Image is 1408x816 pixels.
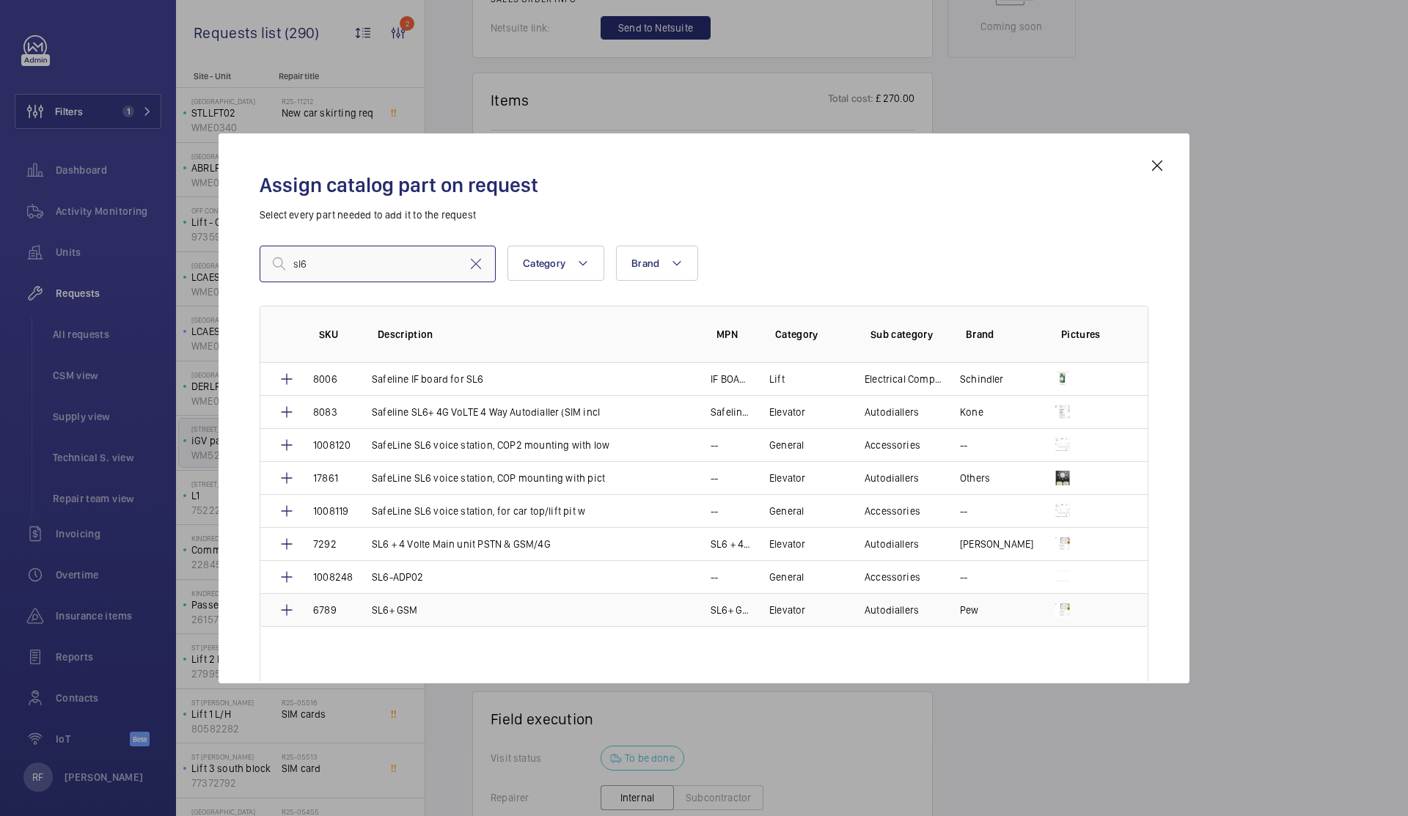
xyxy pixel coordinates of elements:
[769,372,785,386] p: Lift
[260,207,1148,222] p: Select every part needed to add it to the request
[960,504,967,518] p: --
[372,405,600,419] p: Safeline SL6+ 4G VoLTE 4 Way Autodialler (SIM incl
[507,246,604,281] button: Category
[313,603,337,617] p: 6789
[865,405,919,419] p: Autodiallers
[313,504,348,518] p: 1008119
[960,405,983,419] p: Kone
[260,246,496,282] input: Find a part
[372,372,484,386] p: Safeline IF board for SL6
[769,537,805,551] p: Elevator
[769,438,804,452] p: General
[372,438,609,452] p: SafeLine SL6 voice station, COP2 mounting with low
[372,570,424,584] p: SL6-ADP02
[378,327,693,342] p: Description
[775,327,847,342] p: Category
[313,471,338,485] p: 17861
[1055,405,1070,419] img: j8UAowyRZ86YFQ6lTBrvtRb9b0J_aR4oPg0vYyMOjmVrEVUX.png
[372,537,551,551] p: SL6 + 4 Volte Main unit PSTN & GSM/4G
[616,246,698,281] button: Brand
[523,257,565,269] span: Category
[631,257,659,269] span: Brand
[960,471,990,485] p: Others
[313,405,337,419] p: 8083
[769,405,805,419] p: Elevator
[865,504,920,518] p: Accessories
[1055,603,1070,617] img: 27Tw1XcWNXmbZgjfcOYaIXwhBf07AaTn-xyqWDHJP0vejXwd.png
[1055,471,1070,485] img: 3QMn6LiCGLy9DXsflZ154DNCB0r4BT0ftvZ6JqBKyxAeGOZ-.png
[313,570,353,584] p: 1008248
[865,537,919,551] p: Autodiallers
[865,471,919,485] p: Autodiallers
[260,172,1148,199] h2: Assign catalog part on request
[711,603,752,617] p: SL6+ GSM - main unit (GSM & landline) - £347.76 each
[865,603,919,617] p: Autodiallers
[769,570,804,584] p: General
[313,372,337,386] p: 8006
[865,372,942,386] p: Electrical Component
[865,570,920,584] p: Accessories
[960,570,967,584] p: --
[372,603,417,617] p: SL6+ GSM
[960,372,1004,386] p: Schindler
[1055,570,1070,584] img: XxP58eZ2LmTbMI1LzbSaSvPWl_a4u-948woimjUNo8mLw4p1.png
[716,327,752,342] p: MPN
[960,438,967,452] p: --
[711,438,718,452] p: --
[769,504,804,518] p: General
[769,471,805,485] p: Elevator
[769,603,805,617] p: Elevator
[870,327,942,342] p: Sub category
[372,471,605,485] p: SafeLine SL6 voice station, COP mounting with pict
[1055,504,1070,518] img: XipMLT5TAnKFECYnqeUrw9pQlX0zDAIbFhViFOLauondMD3e.png
[372,504,585,518] p: SafeLine SL6 voice station, for car top/lift pit w
[711,537,752,551] p: SL6 + 4 Volte Main unit PSTN & GSM/4G
[960,603,979,617] p: Pew
[711,504,718,518] p: --
[1055,438,1070,452] img: XipMLT5TAnKFECYnqeUrw9pQlX0zDAIbFhViFOLauondMD3e.png
[960,537,1033,551] p: [PERSON_NAME]
[1061,327,1118,342] p: Pictures
[711,471,718,485] p: --
[1055,537,1070,551] img: ugc6FEvxHS0r4rTPrhtz_2ILAnn941XYEfniLgZ5dllKDi_f.png
[319,327,354,342] p: SKU
[966,327,1038,342] p: Brand
[313,438,351,452] p: 1008120
[711,570,718,584] p: --
[711,405,752,419] p: Safeline SL6+ 4G VoLTE 4 Way Autodialler (Price per Lift) (SIM included)
[865,438,920,452] p: Accessories
[313,537,337,551] p: 7292
[1055,372,1070,386] img: ZY9AzkA5cKuvnJZqK9NJafhYtu9AIysv4ln14DjNcy3FtGQD.png
[711,372,752,386] p: IF BOARD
